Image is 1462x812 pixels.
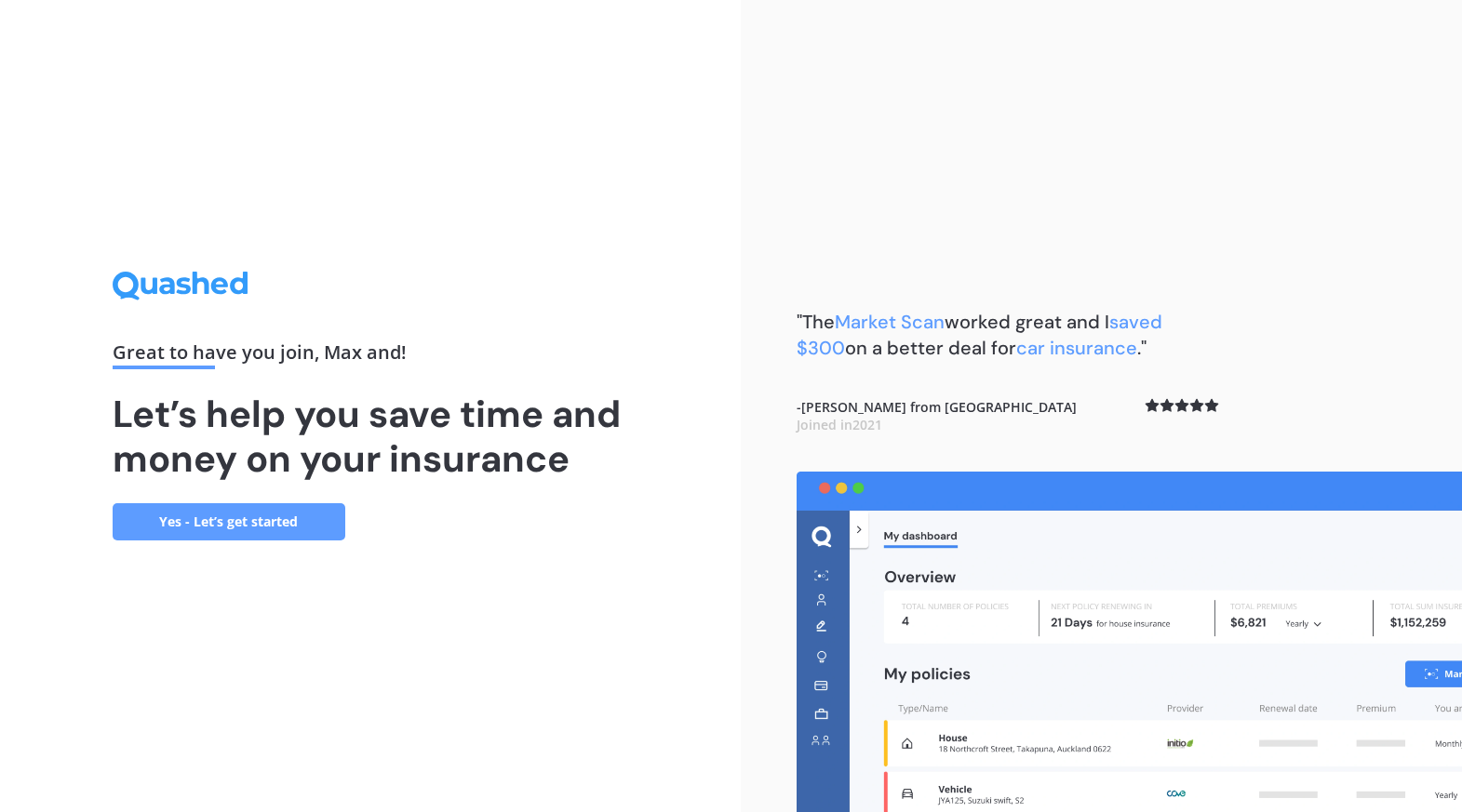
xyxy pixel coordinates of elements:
h1: Let’s help you save time and money on your insurance [113,392,628,481]
span: Joined in 2021 [797,416,882,433]
div: Great to have you join , Max and ! [113,343,628,369]
span: car insurance [1016,336,1137,360]
b: - [PERSON_NAME] from [GEOGRAPHIC_DATA] [797,398,1077,434]
span: Market Scan [835,310,945,334]
a: Yes - Let’s get started [113,503,345,540]
b: "The worked great and I on a better deal for ." [797,310,1162,360]
span: saved $300 [797,310,1162,360]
